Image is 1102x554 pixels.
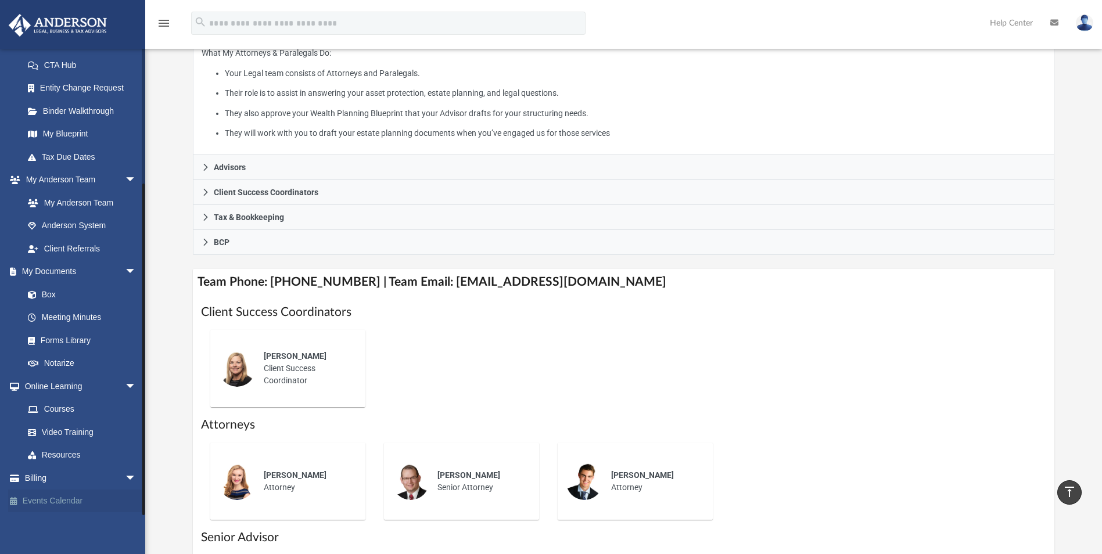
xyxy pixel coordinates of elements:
div: Attorneys & Paralegals [193,38,1054,156]
div: Attorney [256,461,357,502]
li: They will work with you to draft your estate planning documents when you’ve engaged us for those ... [225,126,1046,141]
span: [PERSON_NAME] [437,470,500,480]
a: BCP [193,230,1054,255]
a: Box [16,283,142,306]
h1: Client Success Coordinators [201,304,1046,321]
h1: Senior Advisor [201,529,1046,546]
span: BCP [214,238,229,246]
a: My Anderson Team [16,191,142,214]
i: menu [157,16,171,30]
span: arrow_drop_down [125,168,148,192]
h1: Attorneys [201,416,1046,433]
h4: Team Phone: [PHONE_NUMBER] | Team Email: [EMAIL_ADDRESS][DOMAIN_NAME] [193,269,1054,295]
a: Client Success Coordinators [193,180,1054,205]
a: menu [157,22,171,30]
li: Your Legal team consists of Attorneys and Paralegals. [225,66,1046,81]
a: My Anderson Teamarrow_drop_down [8,168,148,192]
a: Tax & Bookkeeping [193,205,1054,230]
p: What My Attorneys & Paralegals Do: [202,46,1045,141]
a: Resources [16,444,148,467]
a: Client Referrals [16,237,148,260]
a: vertical_align_top [1057,480,1082,505]
a: Billingarrow_drop_down [8,466,154,490]
img: thumbnail [218,463,256,500]
i: search [194,16,207,28]
span: [PERSON_NAME] [264,470,326,480]
a: CTA Hub [16,53,154,77]
img: Anderson Advisors Platinum Portal [5,14,110,37]
a: Entity Change Request [16,77,154,100]
span: arrow_drop_down [125,466,148,490]
a: Binder Walkthrough [16,99,154,123]
span: arrow_drop_down [125,375,148,398]
span: Client Success Coordinators [214,188,318,196]
a: Tax Due Dates [16,145,154,168]
span: Advisors [214,163,246,171]
img: User Pic [1076,15,1093,31]
a: Events Calendar [8,490,154,513]
div: Client Success Coordinator [256,342,357,395]
a: My Blueprint [16,123,148,146]
img: thumbnail [392,463,429,500]
i: vertical_align_top [1062,485,1076,499]
a: Online Learningarrow_drop_down [8,375,148,398]
a: Meeting Minutes [16,306,148,329]
span: [PERSON_NAME] [264,351,326,361]
img: thumbnail [566,463,603,500]
div: Attorney [603,461,705,502]
img: thumbnail [218,350,256,387]
a: Anderson System [16,214,148,238]
a: Notarize [16,352,148,375]
span: arrow_drop_down [125,260,148,284]
span: Tax & Bookkeeping [214,213,284,221]
a: My Documentsarrow_drop_down [8,260,148,283]
a: Video Training [16,420,142,444]
a: Advisors [193,155,1054,180]
li: They also approve your Wealth Planning Blueprint that your Advisor drafts for your structuring ne... [225,106,1046,121]
span: [PERSON_NAME] [611,470,674,480]
a: Forms Library [16,329,142,352]
a: Courses [16,398,148,421]
div: Senior Attorney [429,461,531,502]
li: Their role is to assist in answering your asset protection, estate planning, and legal questions. [225,86,1046,100]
